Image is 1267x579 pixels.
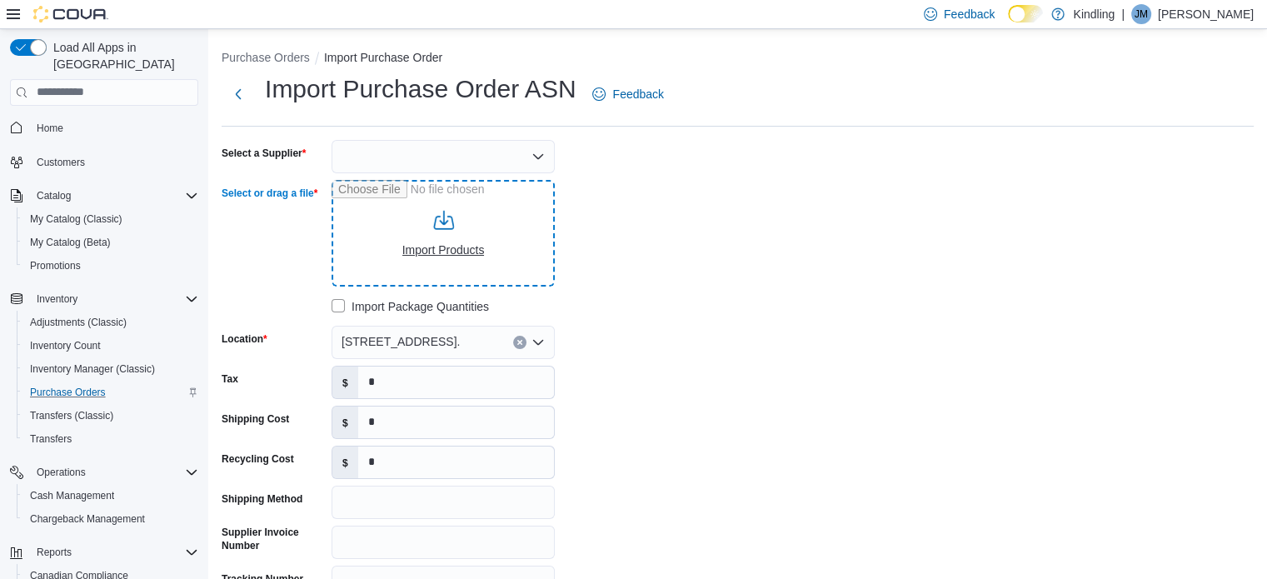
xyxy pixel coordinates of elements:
button: Reports [30,542,78,562]
span: Inventory [37,292,77,306]
a: Feedback [586,77,670,111]
span: Chargeback Management [30,512,145,526]
button: Promotions [17,254,205,277]
button: Inventory [3,287,205,311]
span: Reports [30,542,198,562]
label: Tax [222,372,238,386]
button: Reports [3,541,205,564]
button: Inventory [30,289,84,309]
a: Purchase Orders [23,382,112,402]
span: Catalog [30,186,198,206]
span: Feedback [612,86,663,102]
nav: An example of EuiBreadcrumbs [222,49,1254,69]
span: Inventory Manager (Classic) [30,362,155,376]
button: Clear input [513,336,526,349]
button: My Catalog (Classic) [17,207,205,231]
span: Inventory Manager (Classic) [23,359,198,379]
button: Open list of options [531,336,545,349]
span: Feedback [944,6,995,22]
button: Catalog [3,184,205,207]
button: Transfers (Classic) [17,404,205,427]
label: Supplier Invoice Number [222,526,325,552]
span: Promotions [23,256,198,276]
a: Chargeback Management [23,509,152,529]
button: Home [3,116,205,140]
a: Inventory Manager (Classic) [23,359,162,379]
span: Catalog [37,189,71,202]
a: Transfers (Classic) [23,406,120,426]
a: Transfers [23,429,78,449]
label: $ [332,407,358,438]
span: Home [37,122,63,135]
p: Kindling [1073,4,1115,24]
span: Customers [30,152,198,172]
span: Inventory Count [23,336,198,356]
span: JM [1135,4,1148,24]
button: Operations [30,462,92,482]
input: Use aria labels when no actual label is in use [332,180,555,287]
span: Home [30,117,198,138]
label: Recycling Cost [222,452,294,466]
p: | [1121,4,1125,24]
button: Purchase Orders [222,51,310,64]
span: Transfers [30,432,72,446]
span: Adjustments (Classic) [23,312,198,332]
span: My Catalog (Beta) [30,236,111,249]
a: My Catalog (Beta) [23,232,117,252]
img: Cova [33,6,108,22]
span: Promotions [30,259,81,272]
span: Inventory [30,289,198,309]
button: Catalog [30,186,77,206]
a: Home [30,118,70,138]
label: Location [222,332,267,346]
span: Purchase Orders [30,386,106,399]
a: Customers [30,152,92,172]
span: Inventory Count [30,339,101,352]
span: My Catalog (Classic) [23,209,198,229]
button: Import Purchase Order [324,51,442,64]
span: Cash Management [30,489,114,502]
span: Chargeback Management [23,509,198,529]
a: Inventory Count [23,336,107,356]
button: Open list of options [531,150,545,163]
button: Cash Management [17,484,205,507]
span: Cash Management [23,486,198,506]
span: Customers [37,156,85,169]
button: Next [222,77,255,111]
button: Operations [3,461,205,484]
input: Dark Mode [1008,5,1043,22]
span: Load All Apps in [GEOGRAPHIC_DATA] [47,39,198,72]
a: My Catalog (Classic) [23,209,129,229]
button: Adjustments (Classic) [17,311,205,334]
span: My Catalog (Classic) [30,212,122,226]
p: [PERSON_NAME] [1158,4,1254,24]
button: Customers [3,150,205,174]
label: $ [332,447,358,478]
span: Operations [30,462,198,482]
span: [STREET_ADDRESS]. [342,332,460,352]
label: $ [332,367,358,398]
span: Reports [37,546,72,559]
label: Shipping Cost [222,412,289,426]
span: Purchase Orders [23,382,198,402]
button: My Catalog (Beta) [17,231,205,254]
a: Cash Management [23,486,121,506]
span: My Catalog (Beta) [23,232,198,252]
button: Purchase Orders [17,381,205,404]
button: Transfers [17,427,205,451]
a: Adjustments (Classic) [23,312,133,332]
div: Jeff Miller [1131,4,1151,24]
label: Shipping Method [222,492,302,506]
span: Transfers (Classic) [23,406,198,426]
button: Inventory Manager (Classic) [17,357,205,381]
button: Inventory Count [17,334,205,357]
span: Operations [37,466,86,479]
label: Select a Supplier [222,147,306,160]
label: Import Package Quantities [332,297,489,317]
span: Transfers [23,429,198,449]
span: Transfers (Classic) [30,409,113,422]
h1: Import Purchase Order ASN [265,72,576,106]
a: Promotions [23,256,87,276]
label: Select or drag a file [222,187,317,200]
span: Adjustments (Classic) [30,316,127,329]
